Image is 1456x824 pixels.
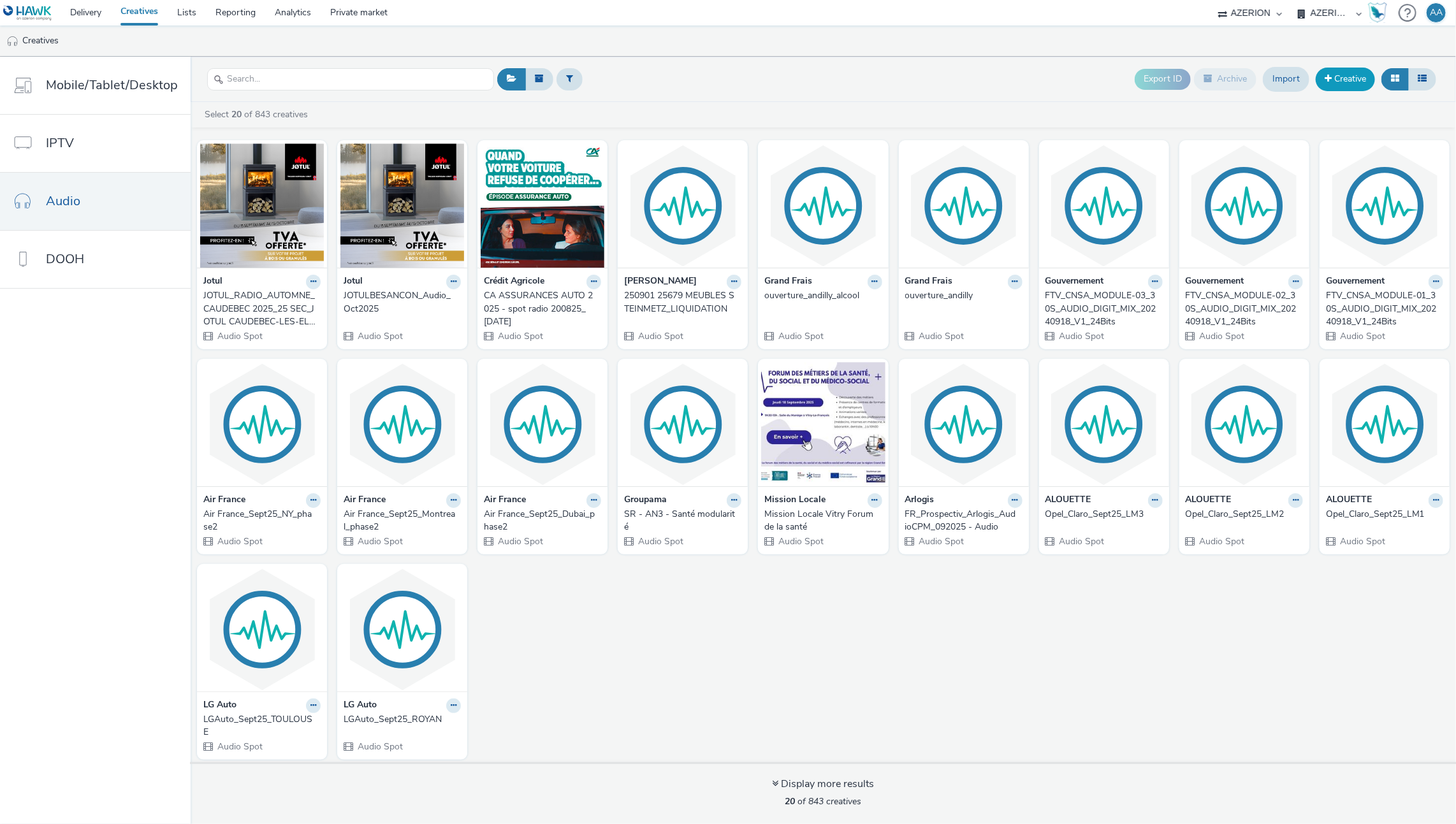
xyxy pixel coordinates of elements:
a: ouverture_andilly [905,289,1023,302]
strong: Groupama [624,493,667,508]
span: Audio Spot [1339,330,1385,342]
img: FTV_CNSA_MODULE-02_30S_AUDIO_DIGIT_MIX_20240918_V1_24Bits visual [1183,143,1306,268]
span: Audio Spot [216,330,263,342]
span: Audio Spot [497,535,543,547]
img: 250901 25679 MEUBLES STEINMETZ_LIQUIDATION visual [621,143,745,268]
span: Audio Spot [1198,535,1245,547]
span: Audio Spot [356,330,403,342]
span: IPTV [46,134,74,152]
img: CA ASSURANCES AUTO 2025 - spot radio 200825_ 12.09.2025 visual [481,143,604,268]
img: FTV_CNSA_MODULE-01_30S_AUDIO_DIGIT_MIX_20240918_V1_24Bits visual [1323,143,1446,268]
img: JOTULBESANCON_Audio_Oct2025 visual [340,143,464,268]
img: Opel_Claro_Sept25_LM3 visual [1042,362,1166,486]
span: Audio Spot [356,741,403,753]
a: Mission Locale Vitry Forum de la santé [764,508,882,534]
div: JOTULBESANCON_Audio_Oct2025 [344,289,456,315]
span: Audio Spot [216,535,263,547]
strong: 20 [785,795,796,807]
img: Opel_Claro_Sept25_LM2 visual [1183,362,1306,486]
div: SR - AN3 - Santé modularité [624,508,736,534]
img: Air France_Sept25_NY_phase2 visual [200,362,324,486]
strong: Grand Frais [764,275,812,289]
a: ouverture_andilly_alcool [764,289,882,302]
strong: 20 [231,108,242,120]
span: Audio Spot [918,330,965,342]
div: AA [1430,3,1443,22]
img: Opel_Claro_Sept25_LM1 visual [1323,362,1446,486]
div: Opel_Claro_Sept25_LM1 [1326,508,1438,521]
div: LGAuto_Sept25_ROYAN [344,713,456,726]
a: 250901 25679 MEUBLES STEINMETZ_LIQUIDATION [624,289,741,315]
strong: Air France [484,493,526,508]
strong: Air France [344,493,386,508]
img: SR - AN3 - Santé modularité visual [621,362,745,486]
span: Audio Spot [777,535,824,547]
img: LGAuto_Sept25_ROYAN visual [340,567,464,691]
div: FTV_CNSA_MODULE-01_30S_AUDIO_DIGIT_MIX_20240918_V1_24Bits [1326,289,1438,328]
div: Opel_Claro_Sept25_LM3 [1045,508,1158,521]
img: Hawk Academy [1368,3,1387,23]
div: FR_Prospectiv_Arlogis_AudioCPM_092025 - Audio [905,508,1017,534]
a: JOTULBESANCON_Audio_Oct2025 [344,289,461,315]
a: Opel_Claro_Sept25_LM1 [1326,508,1443,521]
span: Audio Spot [1058,330,1105,342]
div: Air France_Sept25_NY_phase2 [203,508,316,534]
div: Opel_Claro_Sept25_LM2 [1186,508,1298,521]
span: Audio Spot [637,535,683,547]
span: Audio Spot [1058,535,1105,547]
span: Audio [46,192,80,210]
button: Grid [1381,68,1409,90]
strong: Grand Frais [905,275,953,289]
img: LGAuto_Sept25_TOULOUSE visual [200,567,324,691]
a: CA ASSURANCES AUTO 2025 - spot radio 200825_ [DATE] [484,289,601,328]
div: JOTUL_RADIO_AUTOMNE_CAUDEBEC 2025_25 SEC_JOTUL CAUDEBEC-LES-ELBEUF - PFP_[DATE] [203,289,316,328]
a: Opel_Claro_Sept25_LM3 [1045,508,1163,521]
img: undefined Logo [3,5,52,21]
div: ouverture_andilly [905,289,1017,302]
div: CA ASSURANCES AUTO 2025 - spot radio 200825_ [DATE] [484,289,596,328]
strong: Jotul [344,275,363,289]
img: Mission Locale Vitry Forum de la santé visual [761,362,885,486]
a: Air France_Sept25_Dubai_phase2 [484,508,601,534]
a: Creative [1316,68,1375,90]
strong: ALOUETTE [1326,493,1372,508]
span: Audio Spot [1198,330,1245,342]
span: Audio Spot [777,330,824,342]
a: LGAuto_Sept25_ROYAN [344,713,461,726]
a: JOTUL_RADIO_AUTOMNE_CAUDEBEC 2025_25 SEC_JOTUL CAUDEBEC-LES-ELBEUF - PFP_[DATE] [203,289,321,328]
strong: Mission Locale [764,493,826,508]
button: Table [1408,68,1436,90]
span: Mobile/Tablet/Desktop [46,76,178,94]
a: Air France_Sept25_Montreal_phase2 [344,508,461,534]
strong: Gouvernement [1326,275,1385,289]
a: FTV_CNSA_MODULE-03_30S_AUDIO_DIGIT_MIX_20240918_V1_24Bits [1045,289,1163,328]
a: Import [1263,67,1309,91]
strong: [PERSON_NAME] [624,275,697,289]
strong: Gouvernement [1045,275,1104,289]
input: Search... [207,68,494,90]
strong: LG Auto [203,698,237,713]
strong: ALOUETTE [1045,493,1091,508]
strong: Crédit Agricole [484,275,544,289]
strong: Arlogis [905,493,935,508]
img: FR_Prospectiv_Arlogis_AudioCPM_092025 - Audio visual [902,362,1026,486]
div: ouverture_andilly_alcool [764,289,877,302]
div: Display more results [773,777,875,791]
span: of 843 creatives [785,795,862,807]
div: 250901 25679 MEUBLES STEINMETZ_LIQUIDATION [624,289,736,315]
div: Air France_Sept25_Dubai_phase2 [484,508,596,534]
span: Audio Spot [497,330,543,342]
div: FTV_CNSA_MODULE-02_30S_AUDIO_DIGIT_MIX_20240918_V1_24Bits [1186,289,1298,328]
img: ouverture_andilly_alcool visual [761,143,885,268]
span: Audio Spot [1339,535,1385,547]
strong: Gouvernement [1186,275,1244,289]
div: Mission Locale Vitry Forum de la santé [764,508,877,534]
img: ouverture_andilly visual [902,143,1026,268]
a: SR - AN3 - Santé modularité [624,508,741,534]
div: FTV_CNSA_MODULE-03_30S_AUDIO_DIGIT_MIX_20240918_V1_24Bits [1045,289,1158,328]
img: JOTUL_RADIO_AUTOMNE_CAUDEBEC 2025_25 SEC_JOTUL CAUDEBEC-LES-ELBEUF - PFP_12.09.2025 visual [200,143,324,268]
span: Audio Spot [356,535,403,547]
span: Audio Spot [637,330,683,342]
img: Air France_Sept25_Montreal_phase2 visual [340,362,464,486]
button: Export ID [1135,69,1191,89]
